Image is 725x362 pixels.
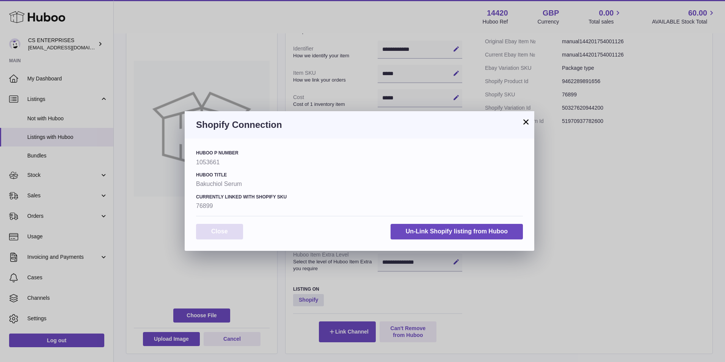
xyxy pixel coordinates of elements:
strong: Bakuchiol Serum [196,180,523,188]
strong: 1053661 [196,158,523,167]
strong: 76899 [196,202,523,210]
button: Un-Link Shopify listing from Huboo [391,224,523,239]
h4: Huboo Title [196,172,523,178]
button: × [521,117,530,126]
h3: Shopify Connection [196,119,523,131]
button: Close [196,224,243,239]
h4: Huboo P number [196,150,523,156]
h4: Currently Linked with Shopify SKU [196,194,523,200]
